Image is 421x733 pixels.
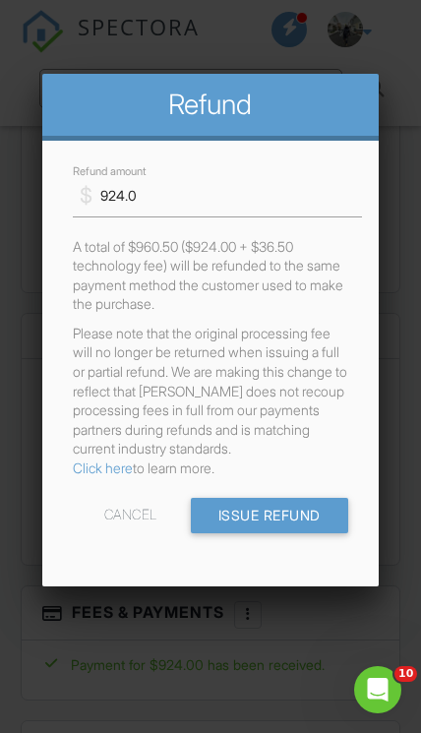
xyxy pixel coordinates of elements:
div: $ [80,181,92,210]
label: Refund amount [73,164,147,180]
p: A total of $960.50 ($924.00 + $36.50 technology fee) will be refunded to the same payment method ... [73,237,347,314]
p: Please note that the original processing fee will no longer be returned when issuing a full or pa... [73,324,347,478]
input: Issue Refund [191,498,348,533]
div: Cancel [104,498,157,533]
a: Click here [73,459,133,476]
h2: Refund [56,88,365,122]
span: 10 [394,666,417,682]
iframe: Intercom live chat [354,666,401,713]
